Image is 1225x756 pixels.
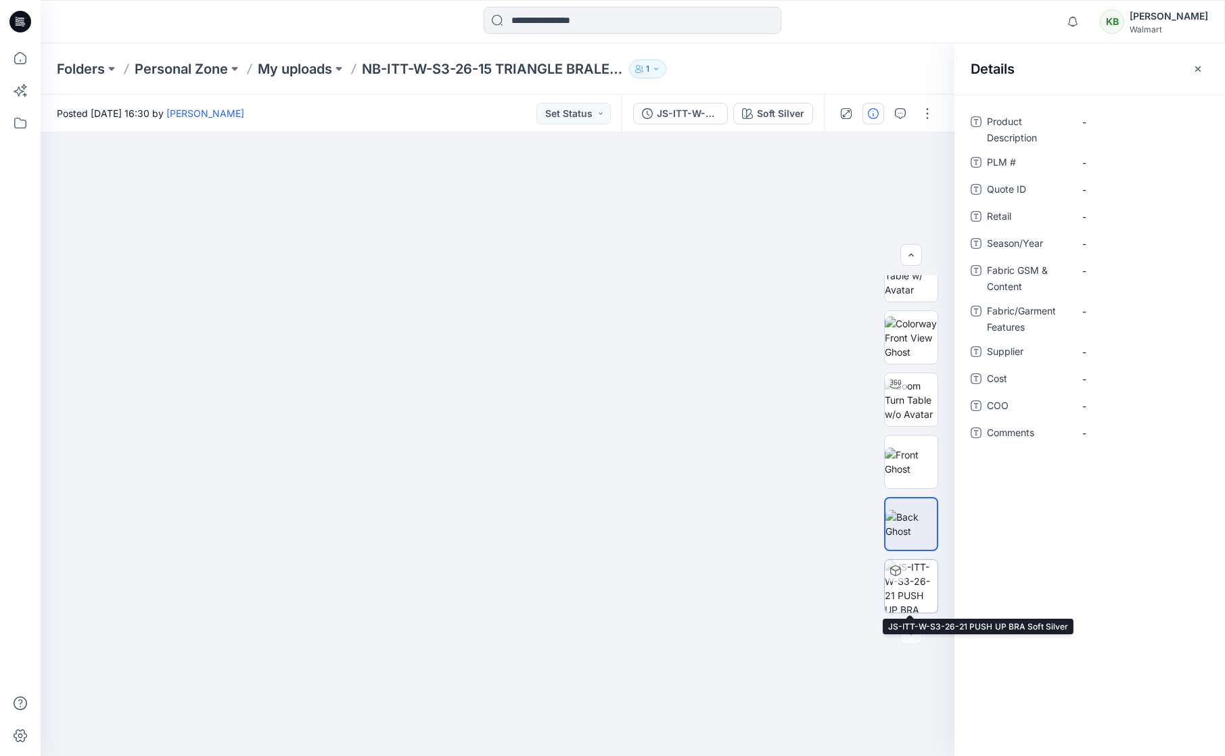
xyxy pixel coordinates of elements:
[987,114,1068,146] span: Product Description
[733,103,813,124] button: Soft Silver
[987,371,1068,389] span: Cost
[633,103,728,124] button: JS-ITT-W-S3-26-21 PUSH UP BRA
[1082,156,1200,170] span: -
[1082,183,1200,197] span: -
[987,425,1068,444] span: Comments
[1082,210,1200,224] span: -
[885,379,938,421] img: Zoom Turn Table w/o Avatar
[1082,426,1200,440] span: -
[1082,304,1200,318] span: -
[987,181,1068,200] span: Quote ID
[258,60,332,78] a: My uploads
[862,103,884,124] button: Details
[757,106,804,121] div: Soft Silver
[1082,264,1200,278] span: -
[987,262,1068,295] span: Fabric GSM & Content
[885,448,938,476] img: Front Ghost
[987,303,1068,335] span: Fabric/Garment Features
[987,208,1068,227] span: Retail
[629,60,666,78] button: 1
[57,106,244,120] span: Posted [DATE] 16:30 by
[1130,8,1208,24] div: [PERSON_NAME]
[57,60,105,78] a: Folders
[987,154,1068,173] span: PLM #
[885,560,938,613] img: JS-ITT-W-S3-26-21 PUSH UP BRA Soft Silver
[646,62,649,76] p: 1
[166,108,244,119] a: [PERSON_NAME]
[1082,115,1200,129] span: -
[1082,345,1200,359] span: -
[987,398,1068,417] span: COO
[987,235,1068,254] span: Season/Year
[657,106,719,121] div: JS-ITT-W-S3-26-21 PUSH UP BRA
[1130,24,1208,34] div: Walmart
[885,316,938,359] img: Colorway Front View Ghost
[971,61,1015,77] h2: Details
[885,510,937,538] img: Back Ghost
[1082,237,1200,251] span: -
[1082,399,1200,413] span: -
[1082,372,1200,386] span: -
[135,60,228,78] a: Personal Zone
[885,254,938,297] img: Turn Table w/ Avatar
[362,60,624,78] p: NB-ITT-W-S3-26-15 TRIANGLE BRALETTE
[1100,9,1124,34] div: KB
[987,344,1068,362] span: Supplier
